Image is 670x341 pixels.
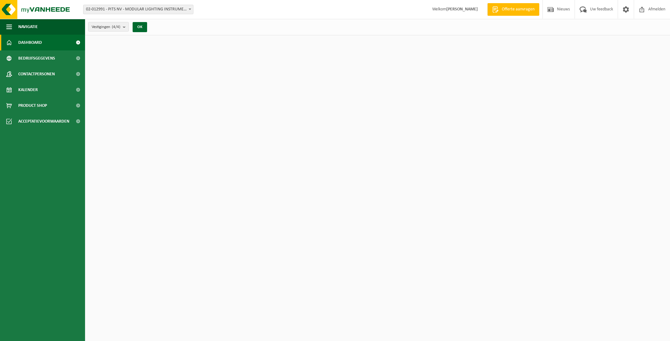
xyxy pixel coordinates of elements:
strong: [PERSON_NAME] [446,7,478,12]
span: 02-012991 - PITS NV - MODULAR LIGHTING INSTRUMENTS - RUMBEKE [83,5,193,14]
a: Offerte aanvragen [487,3,539,16]
span: Offerte aanvragen [500,6,536,13]
button: Vestigingen(4/4) [88,22,129,32]
span: Vestigingen [92,22,120,32]
span: Contactpersonen [18,66,55,82]
span: Product Shop [18,98,47,113]
span: Bedrijfsgegevens [18,50,55,66]
span: Navigatie [18,19,38,35]
span: Dashboard [18,35,42,50]
span: Acceptatievoorwaarden [18,113,69,129]
count: (4/4) [112,25,120,29]
span: Kalender [18,82,38,98]
button: OK [133,22,147,32]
